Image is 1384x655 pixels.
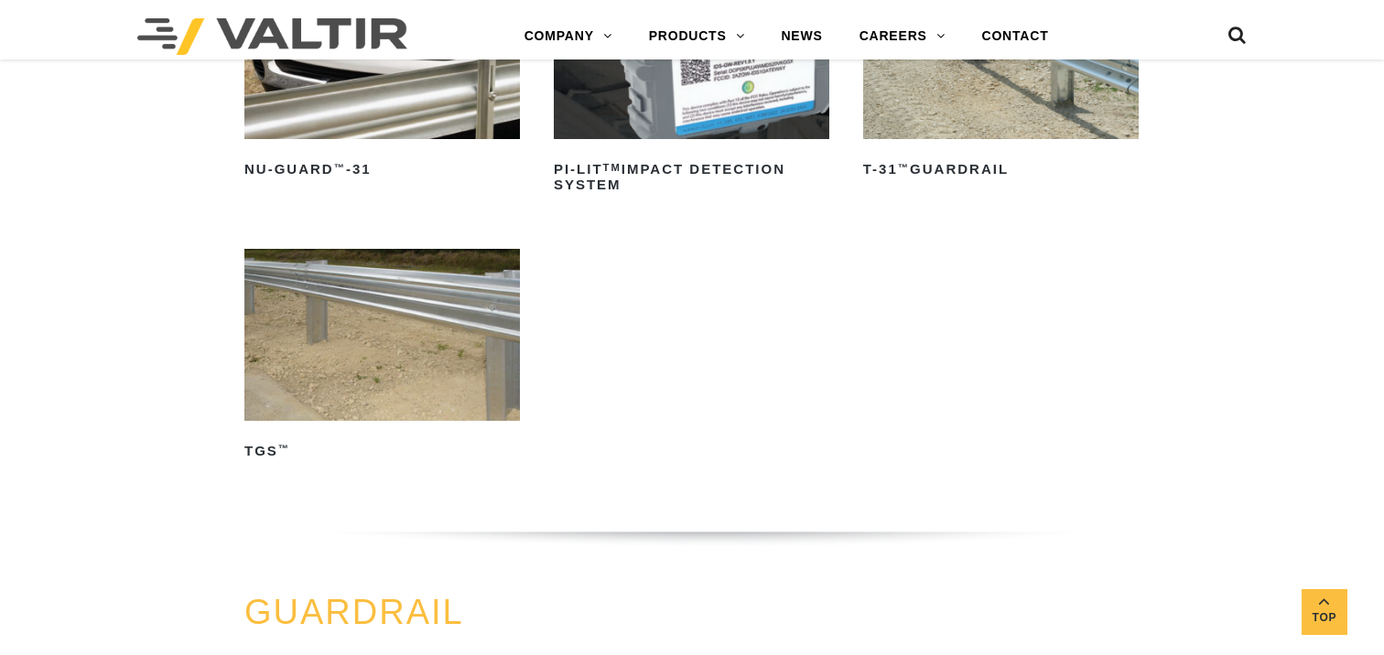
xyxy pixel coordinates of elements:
sup: ™ [898,162,910,173]
sup: ™ [278,443,290,454]
span: Top [1302,607,1347,628]
h2: PI-LIT Impact Detection System [554,156,829,199]
a: COMPANY [506,18,631,55]
img: Valtir [137,18,407,55]
a: NEWS [762,18,840,55]
a: CONTACT [964,18,1067,55]
sup: ™ [334,162,346,173]
a: GUARDRAIL [244,593,464,631]
h2: T-31 Guardrail [863,156,1139,185]
a: CAREERS [841,18,964,55]
h2: NU-GUARD -31 [244,156,520,185]
sup: TM [603,162,622,173]
a: Top [1302,589,1347,635]
a: PRODUCTS [631,18,763,55]
h2: TGS [244,437,520,467]
a: TGS™ [244,249,520,466]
